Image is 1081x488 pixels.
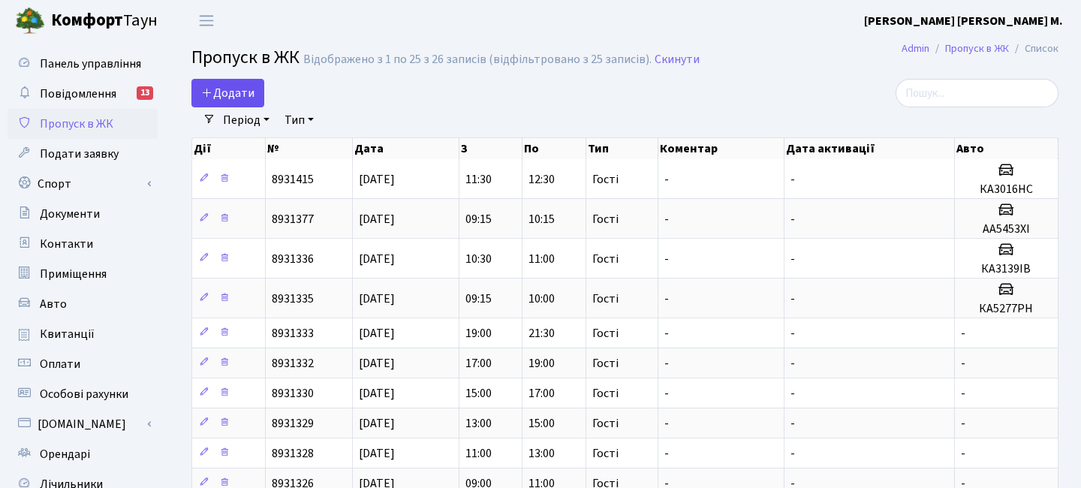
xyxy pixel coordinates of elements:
span: Подати заявку [40,146,119,162]
span: 11:00 [528,251,555,267]
span: 11:30 [465,171,492,188]
span: [DATE] [359,385,395,402]
span: - [790,355,795,372]
img: logo.png [15,6,45,36]
span: [DATE] [359,415,395,432]
span: Панель управління [40,56,141,72]
span: Гості [592,253,619,265]
span: - [790,385,795,402]
h5: АА5453ХІ [961,222,1052,236]
span: Гості [592,357,619,369]
span: - [664,355,669,372]
span: Приміщення [40,266,107,282]
span: 8931328 [272,445,314,462]
span: - [790,251,795,267]
h5: КА3139ІВ [961,262,1052,276]
a: Документи [8,199,158,229]
span: 15:00 [528,415,555,432]
th: Дата [353,138,459,159]
span: 19:00 [528,355,555,372]
span: - [961,325,965,342]
span: [DATE] [359,355,395,372]
span: - [961,445,965,462]
a: Особові рахунки [8,379,158,409]
th: По [522,138,586,159]
span: Пропуск в ЖК [40,116,113,132]
span: Гості [592,447,619,459]
th: Дата активації [784,138,955,159]
a: Оплати [8,349,158,379]
span: Авто [40,296,67,312]
span: - [664,291,669,307]
span: 17:00 [465,355,492,372]
span: 13:00 [465,415,492,432]
span: - [790,211,795,227]
input: Пошук... [896,79,1058,107]
a: [PERSON_NAME] [PERSON_NAME] М. [864,12,1063,30]
span: 8931329 [272,415,314,432]
span: 10:00 [528,291,555,307]
span: - [790,171,795,188]
b: Комфорт [51,8,123,32]
span: Контакти [40,236,93,252]
a: Пропуск в ЖК [945,41,1009,56]
div: 13 [137,86,153,100]
span: - [664,445,669,462]
th: Дії [192,138,266,159]
span: [DATE] [359,291,395,307]
span: Документи [40,206,100,222]
span: 19:00 [465,325,492,342]
span: - [790,445,795,462]
span: Особові рахунки [40,386,128,402]
span: - [664,385,669,402]
th: Авто [955,138,1058,159]
span: Гості [592,327,619,339]
span: Оплати [40,356,80,372]
th: З [459,138,523,159]
div: Відображено з 1 по 25 з 26 записів (відфільтровано з 25 записів). [303,53,652,67]
a: Повідомлення13 [8,79,158,109]
span: Пропуск в ЖК [191,44,300,71]
span: - [961,385,965,402]
span: 10:15 [528,211,555,227]
a: Панель управління [8,49,158,79]
span: 8931415 [272,171,314,188]
span: - [664,211,669,227]
span: Таун [51,8,158,34]
span: Гості [592,387,619,399]
span: Додати [201,85,254,101]
span: 8931333 [272,325,314,342]
span: 13:00 [528,445,555,462]
span: - [790,291,795,307]
span: [DATE] [359,445,395,462]
a: Тип [279,107,320,133]
span: - [664,251,669,267]
a: Квитанції [8,319,158,349]
span: - [961,355,965,372]
span: Гості [592,173,619,185]
th: Тип [586,138,658,159]
span: 8931336 [272,251,314,267]
span: - [664,171,669,188]
span: 11:00 [465,445,492,462]
span: [DATE] [359,171,395,188]
span: Гості [592,417,619,429]
span: - [664,415,669,432]
a: Орендарі [8,439,158,469]
nav: breadcrumb [879,33,1081,65]
b: [PERSON_NAME] [PERSON_NAME] М. [864,13,1063,29]
span: 8931332 [272,355,314,372]
span: Квитанції [40,326,95,342]
a: Приміщення [8,259,158,289]
span: - [961,415,965,432]
a: [DOMAIN_NAME] [8,409,158,439]
a: Пропуск в ЖК [8,109,158,139]
a: Admin [902,41,929,56]
span: Орендарі [40,446,90,462]
th: № [266,138,353,159]
a: Контакти [8,229,158,259]
span: - [790,415,795,432]
span: 8931335 [272,291,314,307]
a: Авто [8,289,158,319]
a: Спорт [8,169,158,199]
